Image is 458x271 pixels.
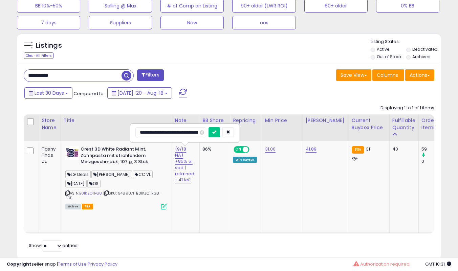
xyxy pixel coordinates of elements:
[392,117,416,131] div: Fulfillable Quantity
[29,242,78,249] span: Show: entries
[421,146,449,152] div: 59
[232,16,296,29] button: oos
[306,146,317,153] a: 41.89
[371,39,441,45] p: Listing States:
[377,46,389,52] label: Active
[107,87,172,99] button: [DATE]-20 - Aug-18
[234,147,243,153] span: ON
[133,171,153,178] span: CC VL
[421,117,446,131] div: Ordered Items
[412,46,438,52] label: Deactivated
[35,90,64,96] span: Last 30 Days
[202,146,225,152] div: 86%
[421,158,449,164] div: 0
[405,69,434,81] button: Actions
[175,117,197,124] div: Note
[336,69,371,81] button: Save View
[265,117,300,124] div: Min Price
[202,117,227,131] div: BB Share 24h.
[160,16,224,29] button: New
[175,146,194,183] a: (9/18 NA) +85% 51 sad | retained - 41 left
[7,261,117,268] div: seller snap | |
[58,261,87,267] a: Terms of Use
[73,90,105,97] span: Compared to:
[81,146,163,167] b: Crest 3D White Radiant Mint, Zahnpasta mit strahlendem Minzgeschmack, 107 g, 3 Stck
[88,261,117,267] a: Privacy Policy
[117,90,163,96] span: [DATE]-20 - Aug-18
[7,261,31,267] strong: Copyright
[87,180,101,187] span: OS
[65,180,87,187] span: [DATE]
[17,16,80,29] button: 7 days
[248,147,259,153] span: OFF
[64,117,169,124] div: Title
[82,204,93,209] span: FBA
[392,146,413,152] div: 40
[42,146,56,165] div: Flashy Finds DE
[366,146,370,152] span: 31
[306,117,346,124] div: [PERSON_NAME]
[89,16,152,29] button: Suppliers
[65,146,79,160] img: 51bu+fH8w8L._SL40_.jpg
[24,87,72,99] button: Last 30 Days
[137,69,163,81] button: Filters
[380,105,434,111] div: Displaying 1 to 1 of 1 items
[65,146,167,209] div: ASIN:
[42,117,58,131] div: Store Name
[425,261,451,267] span: 2025-09-18 10:31 GMT
[412,54,431,60] label: Archived
[36,41,62,50] h5: Listings
[91,171,132,178] span: [PERSON_NAME]
[65,171,91,178] span: LG Deals
[352,146,364,154] small: FBA
[233,157,257,163] div: Win BuyBox
[372,69,404,81] button: Columns
[233,117,259,124] div: Repricing
[377,54,401,60] label: Out of Stock
[79,190,102,196] a: B01KZOTRG8
[352,117,387,131] div: Current Buybox Price
[65,190,161,201] span: | SKU: 9489071-B01KZOTRG8-FDE
[265,146,276,153] a: 31.00
[377,72,398,78] span: Columns
[24,52,54,59] div: Clear All Filters
[65,204,81,209] span: All listings currently available for purchase on Amazon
